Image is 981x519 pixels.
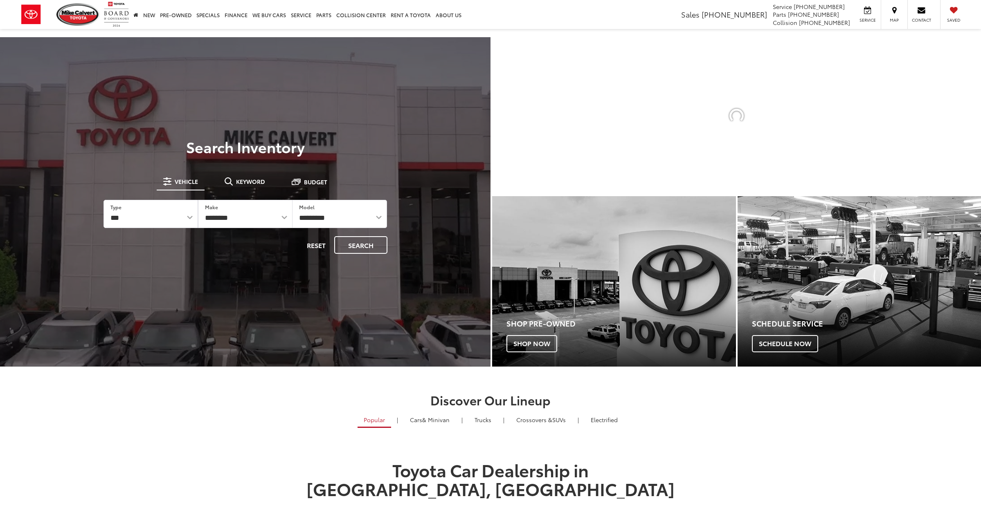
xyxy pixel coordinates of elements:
span: & Minivan [422,416,450,424]
span: [PHONE_NUMBER] [702,9,767,20]
section: Carousel section with vehicle pictures - may contain disclaimers. [492,37,981,195]
li: | [576,416,581,424]
span: Map [885,17,903,23]
a: Trucks [468,413,497,427]
span: Service [858,17,877,23]
h3: Search Inventory [34,139,456,155]
span: Budget [304,179,327,185]
img: Mike Calvert Toyota [56,3,100,26]
span: Parts [773,10,786,18]
span: Sales [681,9,700,20]
span: Vehicle [175,179,198,184]
span: Crossovers & [516,416,552,424]
span: [PHONE_NUMBER] [794,2,845,11]
button: Search [334,236,387,254]
li: | [501,416,506,424]
a: Popular [358,413,391,428]
button: Reset [300,236,333,254]
label: Make [205,204,218,210]
span: Saved [945,17,963,23]
label: Model [299,204,315,210]
span: Schedule Now [752,335,818,352]
li: | [459,416,465,424]
h4: Shop Pre-Owned [506,320,736,328]
h1: Toyota Car Dealership in [GEOGRAPHIC_DATA], [GEOGRAPHIC_DATA] [300,460,681,517]
a: Shop Pre-Owned Shop Now [492,196,736,367]
label: Type [110,204,122,210]
span: [PHONE_NUMBER] [788,10,839,18]
li: | [395,416,400,424]
a: Cars [404,413,456,427]
a: SUVs [510,413,572,427]
span: Keyword [236,179,265,184]
h2: Discover Our Lineup [202,393,779,407]
span: [PHONE_NUMBER] [799,18,850,27]
a: Electrified [585,413,624,427]
span: Contact [912,17,931,23]
span: Collision [773,18,797,27]
span: Service [773,2,792,11]
div: Toyota [492,196,736,367]
span: Shop Now [506,335,557,352]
